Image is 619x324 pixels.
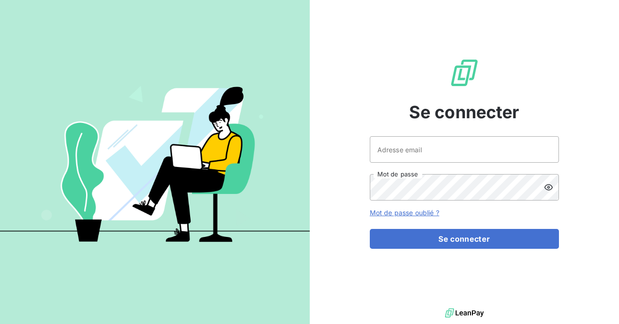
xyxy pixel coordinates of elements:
[370,229,559,249] button: Se connecter
[449,58,480,88] img: Logo LeanPay
[370,136,559,163] input: placeholder
[370,209,439,217] a: Mot de passe oublié ?
[445,306,484,320] img: logo
[409,99,520,125] span: Se connecter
